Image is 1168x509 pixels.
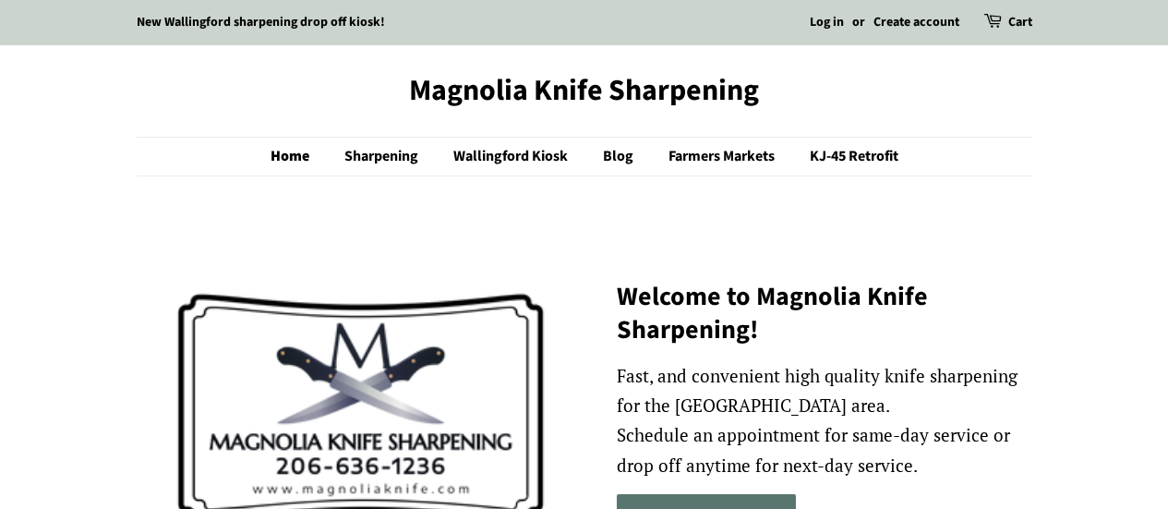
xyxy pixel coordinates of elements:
li: or [852,12,865,34]
a: Sharpening [331,138,437,176]
a: KJ-45 Retrofit [796,138,898,176]
a: Cart [1008,12,1032,34]
a: Magnolia Knife Sharpening [137,73,1032,108]
a: Blog [589,138,652,176]
a: Farmers Markets [655,138,793,176]
a: Create account [873,13,959,31]
a: Home [271,138,328,176]
a: New Wallingford sharpening drop off kiosk! [137,13,385,31]
p: Fast, and convenient high quality knife sharpening for the [GEOGRAPHIC_DATA] area. Schedule an ap... [617,361,1032,480]
a: Wallingford Kiosk [440,138,586,176]
h2: Welcome to Magnolia Knife Sharpening! [617,280,1032,347]
a: Log in [810,13,844,31]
